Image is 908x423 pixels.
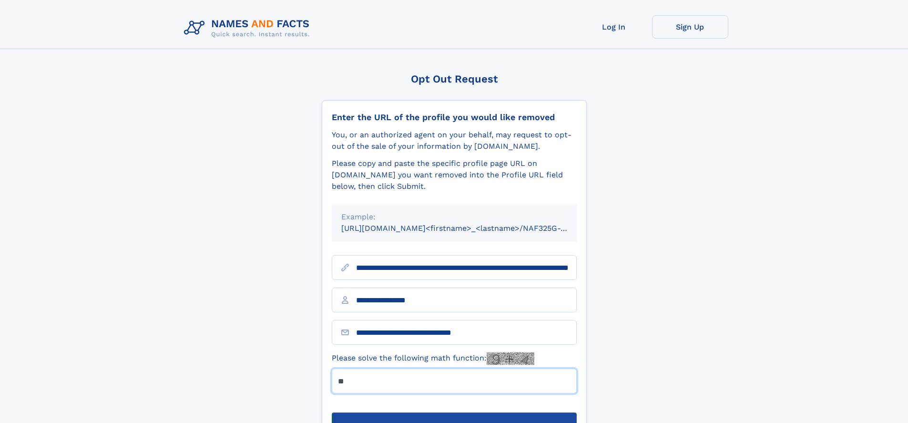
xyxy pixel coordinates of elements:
[332,112,577,123] div: Enter the URL of the profile you would like removed
[180,15,317,41] img: Logo Names and Facts
[652,15,728,39] a: Sign Up
[341,224,595,233] small: [URL][DOMAIN_NAME]<firstname>_<lastname>/NAF325G-xxxxxxxx
[341,211,567,223] div: Example:
[322,73,587,85] div: Opt Out Request
[332,158,577,192] div: Please copy and paste the specific profile page URL on [DOMAIN_NAME] you want removed into the Pr...
[332,352,534,365] label: Please solve the following math function:
[576,15,652,39] a: Log In
[332,129,577,152] div: You, or an authorized agent on your behalf, may request to opt-out of the sale of your informatio...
